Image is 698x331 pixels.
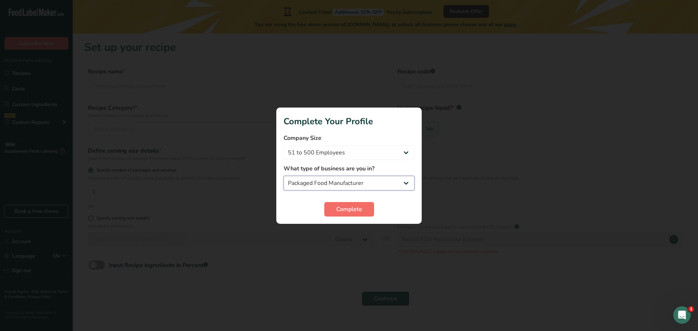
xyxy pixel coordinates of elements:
iframe: Intercom live chat [673,306,691,324]
label: What type of business are you in? [284,164,414,173]
h1: Complete Your Profile [284,115,414,128]
label: Company Size [284,134,414,142]
span: Complete [336,205,362,214]
span: 1 [688,306,694,312]
button: Complete [324,202,374,217]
